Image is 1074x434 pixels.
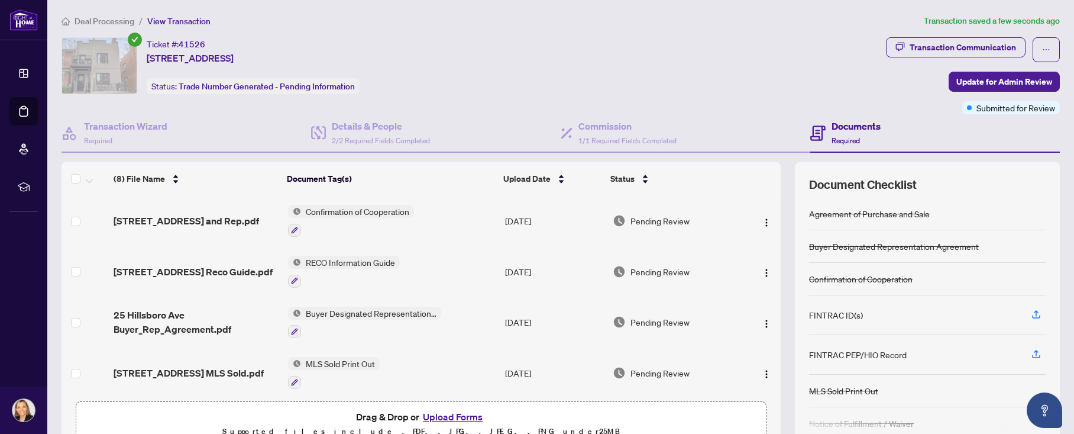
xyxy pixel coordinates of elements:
[976,101,1055,114] span: Submitted for Review
[949,72,1060,92] button: Update for Admin Review
[1027,393,1062,428] button: Open asap
[578,119,677,133] h4: Commission
[282,162,499,195] th: Document Tag(s)
[301,256,400,269] span: RECO Information Guide
[762,319,771,329] img: Logo
[114,366,264,380] span: [STREET_ADDRESS] MLS Sold.pdf
[613,367,626,380] img: Document Status
[630,316,690,329] span: Pending Review
[578,136,677,145] span: 1/1 Required Fields Completed
[809,308,863,322] div: FINTRAC ID(s)
[301,307,441,320] span: Buyer Designated Representation Agreement
[606,162,739,195] th: Status
[757,364,776,382] button: Logo
[288,307,441,339] button: Status IconBuyer Designated Representation Agreement
[114,265,273,279] span: [STREET_ADDRESS] Reco Guide.pdf
[924,14,1060,28] article: Transaction saved a few seconds ago
[613,316,626,329] img: Document Status
[419,409,486,425] button: Upload Forms
[809,384,878,397] div: MLS Sold Print Out
[809,417,914,430] div: Notice of Fulfillment / Waiver
[832,136,860,145] span: Required
[500,195,608,246] td: [DATE]
[757,313,776,332] button: Logo
[288,205,301,218] img: Status Icon
[762,268,771,278] img: Logo
[500,297,608,348] td: [DATE]
[762,369,771,379] img: Logo
[332,119,430,133] h4: Details & People
[114,308,278,336] span: 25 Hillsboro Ave Buyer_Rep_Agreement.pdf
[62,38,137,94] img: IMG-C12160252_1.jpg
[139,14,143,28] li: /
[503,172,551,185] span: Upload Date
[147,16,211,27] span: View Transaction
[832,119,881,133] h4: Documents
[109,162,282,195] th: (8) File Name
[1042,46,1050,54] span: ellipsis
[288,256,400,288] button: Status IconRECO Information Guide
[809,176,917,193] span: Document Checklist
[610,172,635,185] span: Status
[147,37,205,51] div: Ticket #:
[356,409,486,425] span: Drag & Drop or
[84,136,112,145] span: Required
[75,16,134,27] span: Deal Processing
[179,39,205,50] span: 41526
[332,136,430,145] span: 2/2 Required Fields Completed
[288,205,414,237] button: Status IconConfirmation of Cooperation
[288,307,301,320] img: Status Icon
[179,81,355,92] span: Trade Number Generated - Pending Information
[757,211,776,230] button: Logo
[288,357,380,389] button: Status IconMLS Sold Print Out
[62,17,70,25] span: home
[613,214,626,227] img: Document Status
[757,262,776,281] button: Logo
[630,214,690,227] span: Pending Review
[630,367,690,380] span: Pending Review
[12,399,35,422] img: Profile Icon
[886,37,1026,57] button: Transaction Communication
[147,51,234,65] span: [STREET_ADDRESS]
[114,172,165,185] span: (8) File Name
[500,246,608,297] td: [DATE]
[128,33,142,47] span: check-circle
[500,348,608,398] td: [DATE]
[630,265,690,278] span: Pending Review
[956,72,1052,91] span: Update for Admin Review
[910,38,1016,57] div: Transaction Communication
[288,357,301,370] img: Status Icon
[288,256,301,269] img: Status Icon
[809,272,913,285] div: Confirmation of Cooperation
[809,348,907,361] div: FINTRAC PEP/HIO Record
[84,119,167,133] h4: Transaction Wizard
[809,207,930,220] div: Agreement of Purchase and Sale
[9,9,38,31] img: logo
[499,162,606,195] th: Upload Date
[147,78,360,94] div: Status:
[613,265,626,278] img: Document Status
[301,357,380,370] span: MLS Sold Print Out
[762,218,771,227] img: Logo
[114,214,259,228] span: [STREET_ADDRESS] and Rep.pdf
[809,240,979,253] div: Buyer Designated Representation Agreement
[301,205,414,218] span: Confirmation of Cooperation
